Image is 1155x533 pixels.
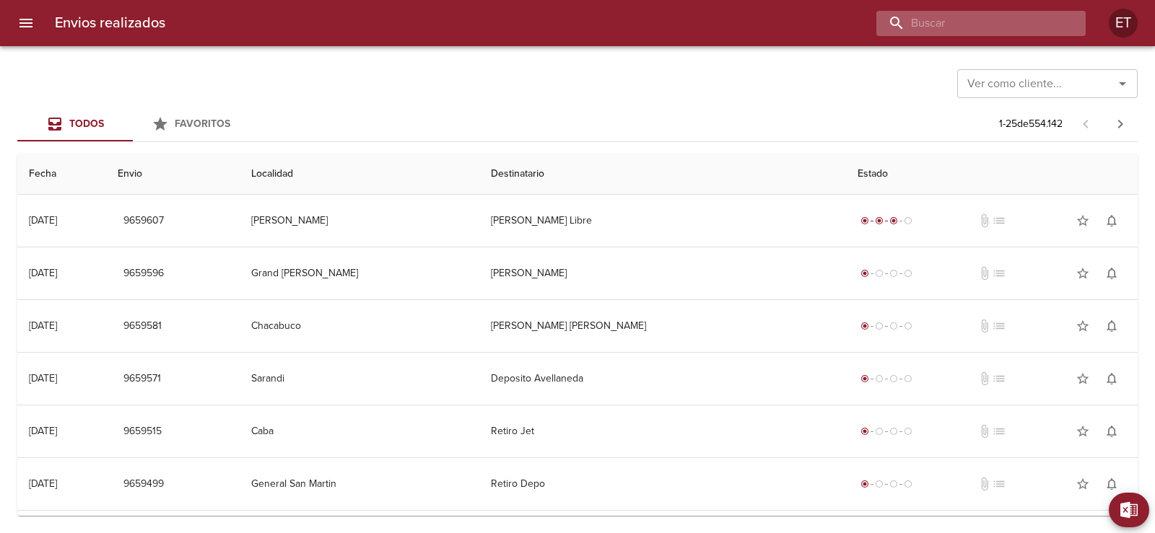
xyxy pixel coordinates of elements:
[1109,493,1149,527] button: Exportar Excel
[1104,424,1119,439] span: notifications_none
[1068,312,1097,340] button: Agregar a favoritos
[479,195,847,247] td: [PERSON_NAME] Libre
[1076,213,1090,228] span: star_border
[860,374,869,383] span: radio_button_checked
[889,374,898,383] span: radio_button_unchecked
[118,260,170,287] button: 9659596
[875,427,884,436] span: radio_button_unchecked
[123,212,164,230] span: 9659607
[118,471,170,498] button: 9659499
[29,425,57,437] div: [DATE]
[479,154,847,195] th: Destinatario
[118,208,170,234] button: 9659607
[858,319,915,333] div: Generado
[479,300,847,352] td: [PERSON_NAME] [PERSON_NAME]
[875,322,884,330] span: radio_button_unchecked
[846,154,1138,195] th: Estado
[69,118,104,130] span: Todos
[240,353,479,405] td: Sarandi
[240,405,479,457] td: Caba
[1068,417,1097,446] button: Agregar a favoritos
[860,427,869,436] span: radio_button_checked
[1097,312,1126,340] button: Activar notificaciones
[479,458,847,510] td: Retiro Depo
[1104,319,1119,333] span: notifications_none
[992,319,1006,333] span: No tiene pedido asociado
[1109,9,1138,38] div: Abrir información de usuario
[977,424,992,439] span: No tiene documentos adjuntos
[29,214,57,226] div: [DATE]
[889,427,898,436] span: radio_button_unchecked
[858,424,915,439] div: Generado
[29,372,57,384] div: [DATE]
[479,353,847,405] td: Deposito Avellaneda
[123,265,164,283] span: 9659596
[1068,470,1097,498] button: Agregar a favoritos
[1097,206,1126,235] button: Activar notificaciones
[1097,364,1126,393] button: Activar notificaciones
[240,300,479,352] td: Chacabuco
[106,154,239,195] th: Envio
[1068,259,1097,288] button: Agregar a favoritos
[240,247,479,299] td: Grand [PERSON_NAME]
[9,6,43,40] button: menu
[123,423,162,441] span: 9659515
[55,12,165,35] h6: Envios realizados
[118,366,167,392] button: 9659571
[123,475,164,493] span: 9659499
[118,313,167,340] button: 9659581
[1068,206,1097,235] button: Agregar a favoritos
[992,424,1006,439] span: No tiene pedido asociado
[479,405,847,457] td: Retiro Jet
[999,117,1063,131] p: 1 - 25 de 554.142
[858,213,915,228] div: En viaje
[904,374,912,383] span: radio_button_unchecked
[904,480,912,488] span: radio_button_unchecked
[240,154,479,195] th: Localidad
[1068,116,1103,131] span: Pagina anterior
[1109,9,1138,38] div: ET
[123,370,161,388] span: 9659571
[889,269,898,278] span: radio_button_unchecked
[1097,417,1126,446] button: Activar notificaciones
[992,477,1006,491] span: No tiene pedido asociado
[977,266,992,281] span: No tiene documentos adjuntos
[1103,107,1138,141] span: Pagina siguiente
[1104,371,1119,386] span: notifications_none
[875,216,884,225] span: radio_button_checked
[29,267,57,279] div: [DATE]
[858,371,915,386] div: Generado
[977,213,992,228] span: No tiene documentos adjuntos
[889,322,898,330] span: radio_button_unchecked
[118,418,167,445] button: 9659515
[904,216,912,225] span: radio_button_unchecked
[889,216,898,225] span: radio_button_checked
[858,477,915,491] div: Generado
[977,371,992,386] span: No tiene documentos adjuntos
[240,195,479,247] td: [PERSON_NAME]
[479,247,847,299] td: [PERSON_NAME]
[992,213,1006,228] span: No tiene pedido asociado
[1104,213,1119,228] span: notifications_none
[1104,266,1119,281] span: notifications_none
[1076,266,1090,281] span: star_border
[1076,477,1090,491] span: star_border
[875,480,884,488] span: radio_button_unchecked
[876,11,1061,36] input: buscar
[977,319,992,333] span: No tiene documentos adjuntos
[992,371,1006,386] span: No tiene pedido asociado
[175,118,230,130] span: Favoritos
[1112,74,1133,94] button: Abrir
[904,322,912,330] span: radio_button_unchecked
[875,374,884,383] span: radio_button_unchecked
[29,477,57,490] div: [DATE]
[1097,259,1126,288] button: Activar notificaciones
[1104,477,1119,491] span: notifications_none
[992,266,1006,281] span: No tiene pedido asociado
[860,322,869,330] span: radio_button_checked
[1097,470,1126,498] button: Activar notificaciones
[860,480,869,488] span: radio_button_checked
[860,269,869,278] span: radio_button_checked
[29,320,57,332] div: [DATE]
[17,107,248,141] div: Tabs Envios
